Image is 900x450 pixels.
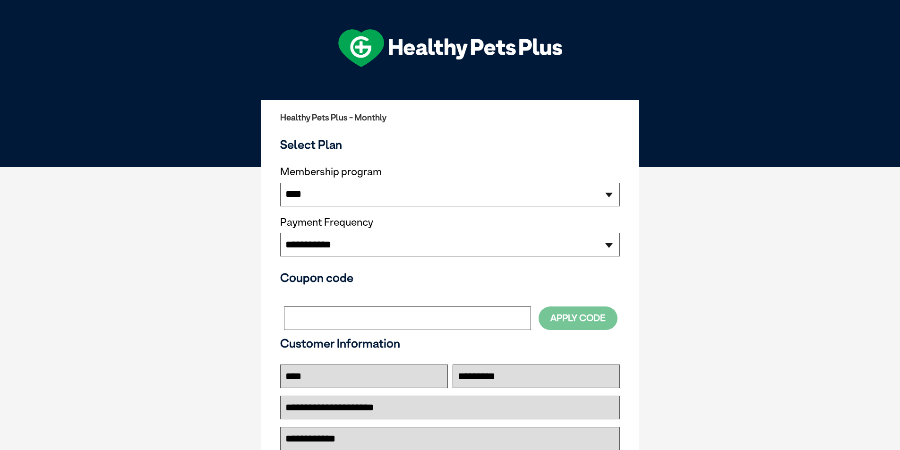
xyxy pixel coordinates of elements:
button: Apply Code [539,306,617,330]
h2: Healthy Pets Plus - Monthly [280,113,620,122]
h3: Coupon code [280,271,620,285]
label: Membership program [280,166,620,178]
label: Payment Frequency [280,216,373,229]
img: hpp-logo-landscape-green-white.png [338,29,562,67]
h3: Customer Information [280,336,620,350]
h3: Select Plan [280,137,620,152]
